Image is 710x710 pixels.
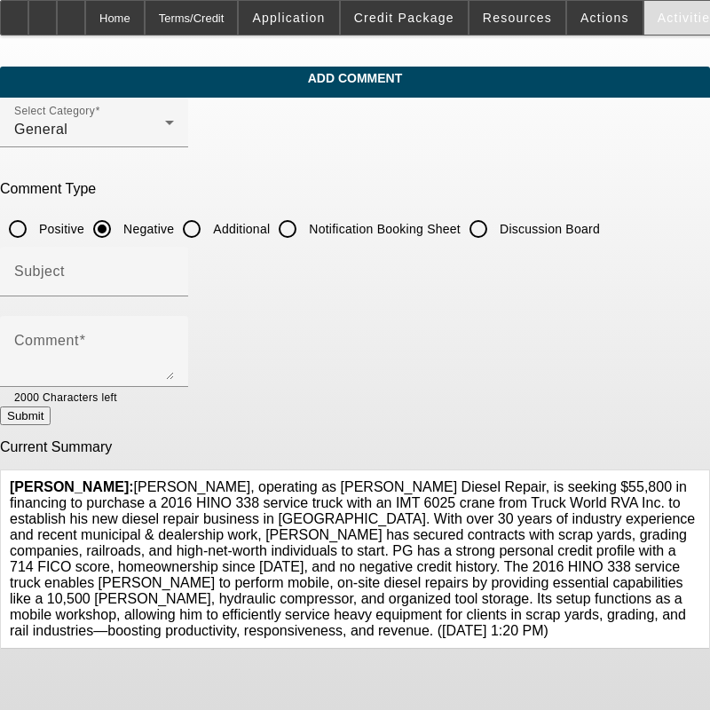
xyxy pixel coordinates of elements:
label: Negative [120,220,174,238]
span: [PERSON_NAME], operating as [PERSON_NAME] Diesel Repair, is seeking $55,800 in financing to purch... [10,479,695,638]
label: Notification Booking Sheet [305,220,461,238]
label: Additional [209,220,270,238]
span: General [14,122,67,137]
label: Discussion Board [496,220,600,238]
span: Actions [580,11,629,25]
button: Resources [469,1,565,35]
button: Credit Package [341,1,468,35]
span: Credit Package [354,11,454,25]
mat-label: Comment [14,333,79,348]
button: Application [239,1,338,35]
span: Application [252,11,325,25]
button: Actions [567,1,643,35]
label: Positive [35,220,84,238]
mat-hint: 2000 Characters left [14,387,117,406]
mat-label: Select Category [14,106,95,117]
b: [PERSON_NAME]: [10,479,134,494]
span: Resources [483,11,552,25]
span: Add Comment [13,71,697,85]
mat-label: Subject [14,264,65,279]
